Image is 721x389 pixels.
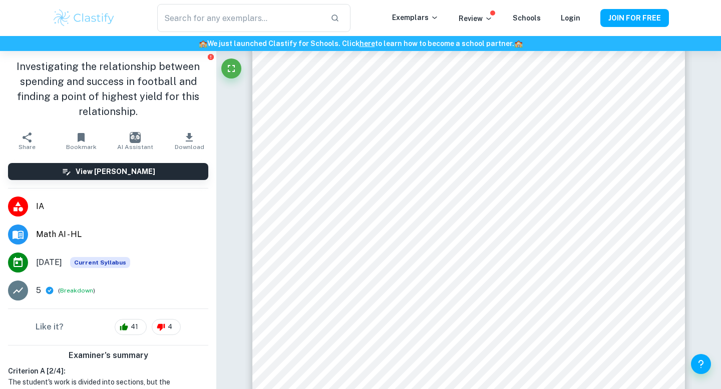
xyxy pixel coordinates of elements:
[162,127,216,155] button: Download
[152,319,181,335] div: 4
[36,228,208,240] span: Math AI - HL
[60,286,93,295] button: Breakdown
[2,38,719,49] h6: We just launched Clastify for Schools. Click to learn how to become a school partner.
[221,58,241,78] button: Fullscreen
[125,322,144,332] span: 41
[52,8,116,28] img: Clastify logo
[108,127,162,155] button: AI Assistant
[359,39,375,47] a: here
[8,163,208,180] button: View [PERSON_NAME]
[691,354,711,374] button: Help and Feedback
[36,321,64,333] h6: Like it?
[175,143,204,150] span: Download
[600,9,669,27] button: JOIN FOR FREE
[157,4,322,32] input: Search for any exemplars...
[392,12,439,23] p: Exemplars
[70,257,130,268] div: This exemplar is based on the current syllabus. Feel free to refer to it for inspiration/ideas wh...
[162,322,178,332] span: 4
[130,132,141,143] img: AI Assistant
[8,59,208,119] h1: Investigating the relationship between spending and success in football and finding a point of hi...
[70,257,130,268] span: Current Syllabus
[76,166,155,177] h6: View [PERSON_NAME]
[36,256,62,268] span: [DATE]
[513,14,541,22] a: Schools
[514,39,523,47] span: 🏫
[561,14,580,22] a: Login
[58,286,95,295] span: ( )
[117,143,153,150] span: AI Assistant
[19,143,36,150] span: Share
[459,13,493,24] p: Review
[36,284,41,296] p: 5
[207,53,214,60] button: Report issue
[54,127,108,155] button: Bookmark
[199,39,207,47] span: 🏫
[8,365,208,376] h6: Criterion A [ 2 / 4 ]:
[115,319,147,335] div: 41
[66,143,97,150] span: Bookmark
[36,200,208,212] span: IA
[4,349,212,361] h6: Examiner's summary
